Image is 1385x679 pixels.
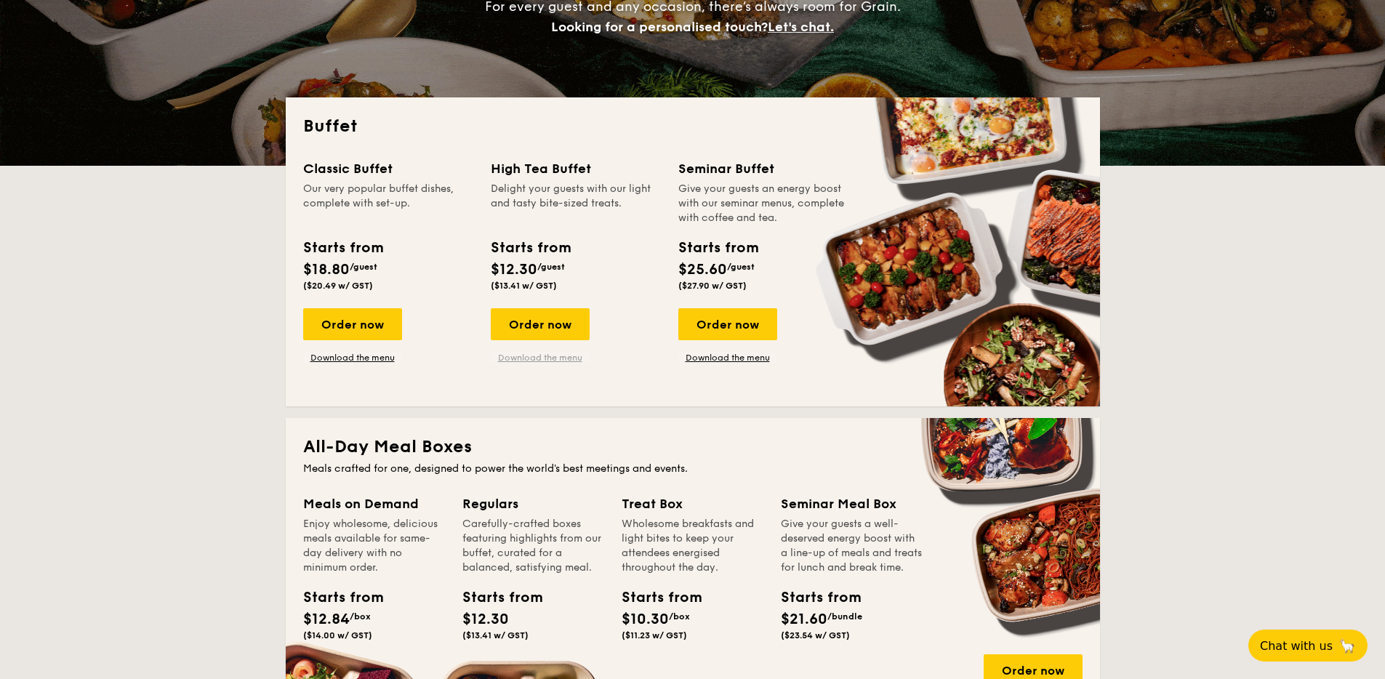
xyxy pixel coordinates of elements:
div: Starts from [678,237,758,259]
span: $21.60 [781,611,827,628]
span: Chat with us [1260,639,1333,653]
span: /guest [537,262,565,272]
a: Download the menu [491,352,590,363]
div: Starts from [491,237,570,259]
span: /guest [727,262,755,272]
span: /guest [350,262,377,272]
div: Order now [678,308,777,340]
div: Our very popular buffet dishes, complete with set-up. [303,182,473,225]
div: Classic Buffet [303,158,473,179]
div: Carefully-crafted boxes featuring highlights from our buffet, curated for a balanced, satisfying ... [462,517,604,575]
div: Give your guests an energy boost with our seminar menus, complete with coffee and tea. [678,182,848,225]
span: ($11.23 w/ GST) [622,630,687,640]
span: Looking for a personalised touch? [551,19,768,35]
span: $10.30 [622,611,669,628]
div: Seminar Buffet [678,158,848,179]
button: Chat with us🦙 [1248,630,1368,662]
span: /bundle [827,611,862,622]
span: $12.30 [491,261,537,278]
div: Treat Box [622,494,763,514]
div: Delight your guests with our light and tasty bite-sized treats. [491,182,661,225]
span: ($20.49 w/ GST) [303,281,373,291]
div: Order now [491,308,590,340]
span: $12.30 [462,611,509,628]
div: Enjoy wholesome, delicious meals available for same-day delivery with no minimum order. [303,517,445,575]
div: Starts from [781,587,846,608]
span: 🦙 [1338,638,1356,654]
span: /box [669,611,690,622]
span: $12.84 [303,611,350,628]
div: Starts from [462,587,528,608]
span: Let's chat. [768,19,834,35]
div: Wholesome breakfasts and light bites to keep your attendees energised throughout the day. [622,517,763,575]
span: /box [350,611,371,622]
div: High Tea Buffet [491,158,661,179]
a: Download the menu [678,352,777,363]
div: Starts from [622,587,687,608]
a: Download the menu [303,352,402,363]
span: ($27.90 w/ GST) [678,281,747,291]
div: Regulars [462,494,604,514]
div: Order now [303,308,402,340]
div: Meals crafted for one, designed to power the world's best meetings and events. [303,462,1083,476]
div: Meals on Demand [303,494,445,514]
div: Starts from [303,587,369,608]
h2: All-Day Meal Boxes [303,435,1083,459]
span: ($13.41 w/ GST) [462,630,529,640]
span: $25.60 [678,261,727,278]
div: Give your guests a well-deserved energy boost with a line-up of meals and treats for lunch and br... [781,517,923,575]
span: ($14.00 w/ GST) [303,630,372,640]
span: ($13.41 w/ GST) [491,281,557,291]
h2: Buffet [303,115,1083,138]
div: Seminar Meal Box [781,494,923,514]
span: $18.80 [303,261,350,278]
span: ($23.54 w/ GST) [781,630,850,640]
div: Starts from [303,237,382,259]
